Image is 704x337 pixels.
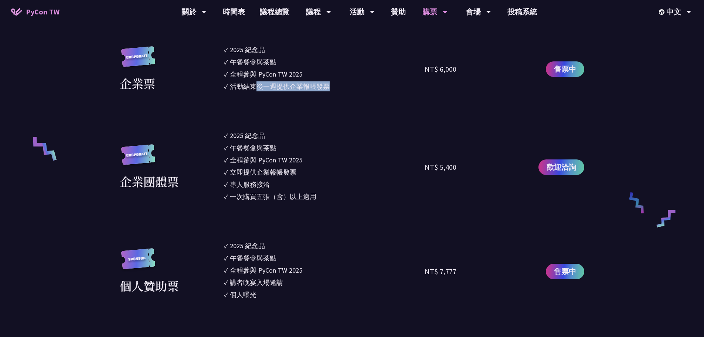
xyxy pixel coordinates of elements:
div: 立即提供企業報帳發票 [230,167,296,177]
div: 全程參與 PyCon TW 2025 [230,69,302,79]
li: ✓ [224,265,425,275]
div: 一次購買五張（含）以上適用 [230,192,316,202]
li: ✓ [224,167,425,177]
div: 講者晚宴入場邀請 [230,277,283,287]
li: ✓ [224,143,425,153]
span: 售票中 [554,64,576,75]
a: 歡迎洽詢 [538,159,584,175]
li: ✓ [224,57,425,67]
div: 午餐餐盒與茶點 [230,57,276,67]
li: ✓ [224,253,425,263]
div: 個人曝光 [230,290,256,300]
div: 企業團體票 [120,172,179,190]
div: 2025 紀念品 [230,45,265,55]
li: ✓ [224,81,425,91]
li: ✓ [224,290,425,300]
div: 午餐餐盒與茶點 [230,143,276,153]
a: 售票中 [546,61,584,77]
img: Home icon of PyCon TW 2025 [11,8,22,16]
div: 全程參與 PyCon TW 2025 [230,265,302,275]
li: ✓ [224,192,425,202]
div: 專人服務接洽 [230,179,270,189]
li: ✓ [224,241,425,251]
li: ✓ [224,155,425,165]
a: 售票中 [546,264,584,279]
div: 全程參與 PyCon TW 2025 [230,155,302,165]
img: sponsor.43e6a3a.svg [120,248,157,277]
img: corporate.a587c14.svg [120,46,157,75]
div: 活動結束後一週提供企業報帳發票 [230,81,330,91]
li: ✓ [224,277,425,287]
div: 企業票 [120,74,155,92]
span: PyCon TW [26,6,59,17]
span: 售票中 [554,266,576,277]
div: 午餐餐盒與茶點 [230,253,276,263]
li: ✓ [224,179,425,189]
img: Locale Icon [659,9,666,15]
div: NT$ 7,777 [425,266,456,277]
li: ✓ [224,45,425,55]
a: PyCon TW [4,3,67,21]
span: 歡迎洽詢 [547,162,576,173]
div: 2025 紀念品 [230,241,265,251]
div: NT$ 6,000 [425,64,456,75]
img: corporate.a587c14.svg [120,144,157,173]
li: ✓ [224,69,425,79]
div: 個人贊助票 [120,277,179,294]
div: 2025 紀念品 [230,131,265,141]
div: NT$ 5,400 [425,162,456,173]
li: ✓ [224,131,425,141]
